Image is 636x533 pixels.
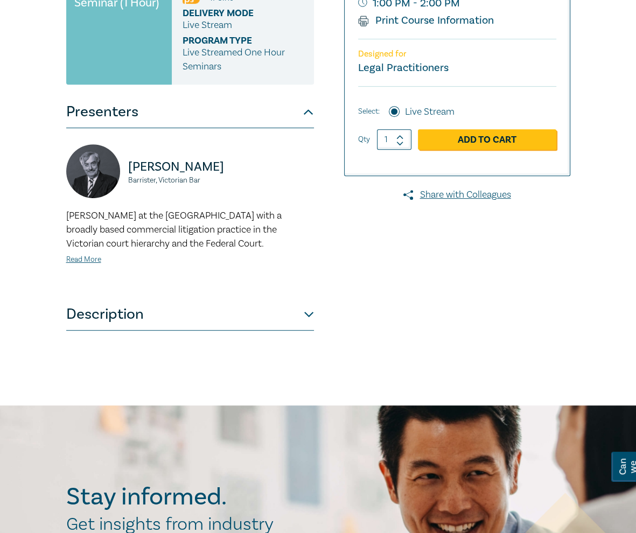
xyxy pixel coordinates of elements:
[66,483,320,511] h2: Stay informed.
[358,49,556,59] p: Designed for
[183,19,232,31] span: Live Stream
[66,209,282,250] span: [PERSON_NAME] at the [GEOGRAPHIC_DATA] with a broadly based commercial litigation practice in the...
[66,255,101,264] a: Read More
[183,36,282,46] span: Program type
[418,129,556,150] a: Add to Cart
[405,105,455,119] label: Live Stream
[377,129,411,150] input: 1
[66,96,314,128] button: Presenters
[358,13,494,27] a: Print Course Information
[358,134,370,145] label: Qty
[358,106,380,117] span: Select:
[66,144,120,198] img: https://s3.ap-southeast-2.amazonaws.com/leo-cussen-store-production-content/Contacts/David%20Bail...
[66,298,314,331] button: Description
[183,46,303,74] p: Live Streamed One Hour Seminars
[128,177,314,184] small: Barrister, Victorian Bar
[344,188,570,202] a: Share with Colleagues
[128,158,314,176] p: [PERSON_NAME]
[183,8,282,18] span: Delivery Mode
[358,61,449,75] small: Legal Practitioners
